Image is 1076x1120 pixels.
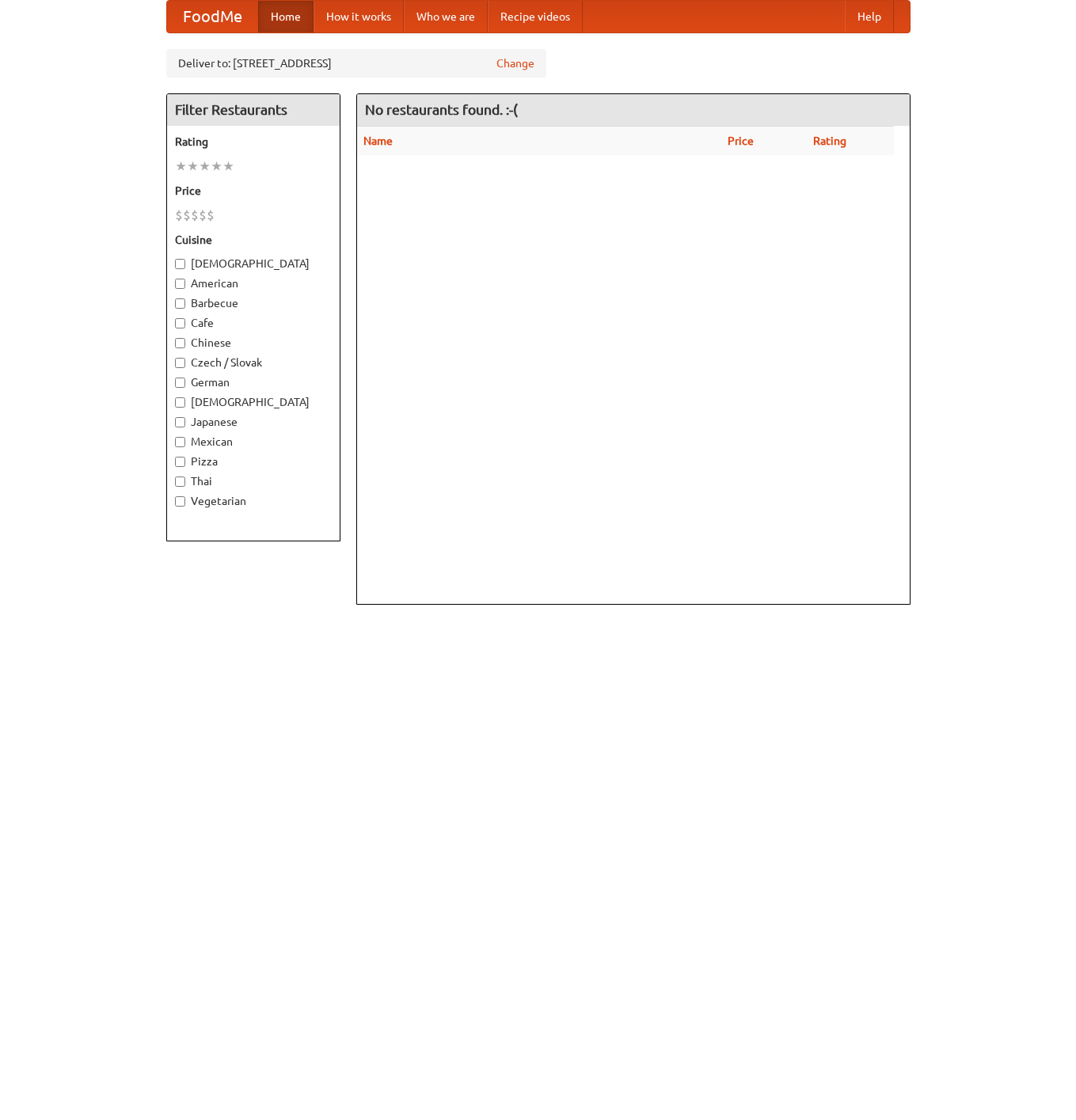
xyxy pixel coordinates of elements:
[175,134,332,150] h5: Rating
[175,232,332,248] h5: Cuisine
[175,476,185,487] input: Thai
[175,295,332,311] label: Barbecue
[175,259,185,269] input: [DEMOGRAPHIC_DATA]
[183,207,191,224] li: $
[813,135,846,147] a: Rating
[496,55,534,71] a: Change
[404,1,488,32] a: Who we are
[199,158,211,175] li: ★
[175,493,332,509] label: Vegetarian
[175,355,332,370] label: Czech / Slovak
[175,434,332,450] label: Mexican
[167,1,258,32] a: FoodMe
[175,298,185,309] input: Barbecue
[175,496,185,507] input: Vegetarian
[175,315,332,331] label: Cafe
[175,318,185,328] input: Cafe
[175,207,183,224] li: $
[175,437,185,447] input: Mexican
[175,335,332,351] label: Chinese
[175,183,332,199] h5: Price
[211,158,222,175] li: ★
[175,256,332,271] label: [DEMOGRAPHIC_DATA]
[314,1,404,32] a: How it works
[175,414,332,430] label: Japanese
[175,457,185,467] input: Pizza
[175,378,185,388] input: German
[845,1,894,32] a: Help
[175,417,185,427] input: Japanese
[488,1,583,32] a: Recipe videos
[191,207,199,224] li: $
[175,454,332,469] label: Pizza
[365,102,518,117] ng-pluralize: No restaurants found. :-(
[258,1,314,32] a: Home
[175,473,332,489] label: Thai
[167,94,340,126] h4: Filter Restaurants
[207,207,215,224] li: $
[222,158,234,175] li: ★
[175,394,332,410] label: [DEMOGRAPHIC_DATA]
[175,275,332,291] label: American
[175,358,185,368] input: Czech / Slovak
[363,135,393,147] a: Name
[175,338,185,348] input: Chinese
[166,49,546,78] div: Deliver to: [STREET_ADDRESS]
[175,158,187,175] li: ★
[199,207,207,224] li: $
[175,397,185,408] input: [DEMOGRAPHIC_DATA]
[728,135,754,147] a: Price
[175,279,185,289] input: American
[187,158,199,175] li: ★
[175,374,332,390] label: German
